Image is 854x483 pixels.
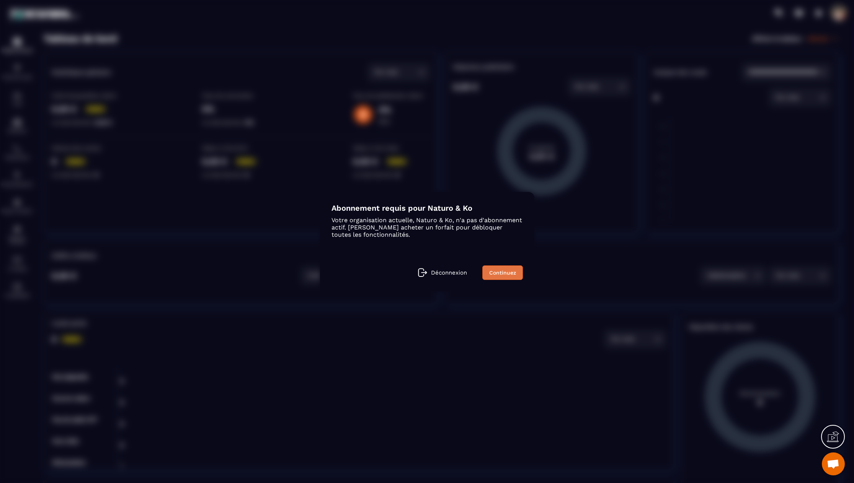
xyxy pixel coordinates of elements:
[482,265,523,280] a: Continuez
[331,216,523,238] p: Votre organisation actuelle, Naturo & Ko, n'a pas d'abonnement actif. [PERSON_NAME] acheter un fo...
[331,203,523,213] h4: Abonnement requis pour Naturo & Ko
[431,269,467,276] p: Déconnexion
[418,268,467,277] a: Déconnexion
[822,452,845,475] a: Ouvrir le chat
